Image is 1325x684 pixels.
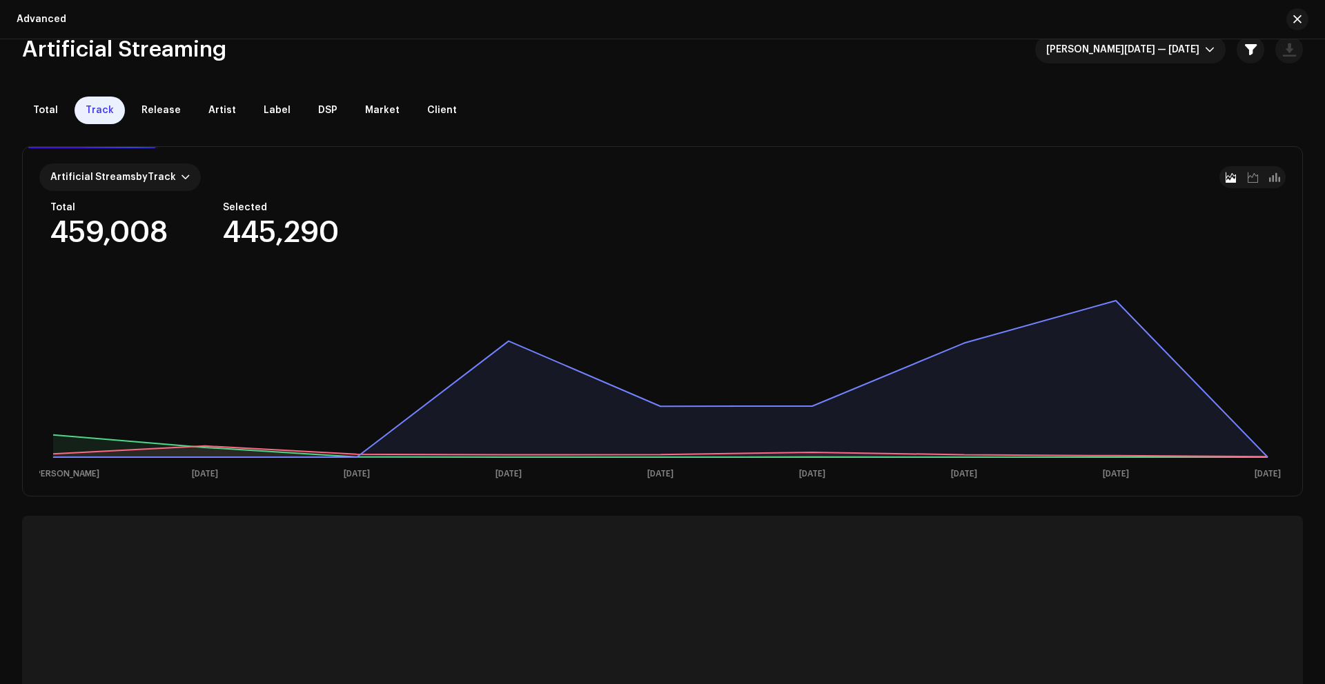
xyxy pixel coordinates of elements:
[208,105,236,116] span: Artist
[799,470,825,479] text: [DATE]
[1046,36,1205,63] span: Jan 2025 — Sep 2025
[647,470,674,479] text: [DATE]
[495,470,522,479] text: [DATE]
[264,105,291,116] span: Label
[1255,470,1281,479] text: [DATE]
[951,470,977,479] text: [DATE]
[427,105,457,116] span: Client
[1103,470,1129,479] text: [DATE]
[365,105,400,116] span: Market
[1205,36,1215,63] div: dropdown trigger
[344,470,370,479] text: [DATE]
[318,105,337,116] span: DSP
[223,202,339,213] div: Selected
